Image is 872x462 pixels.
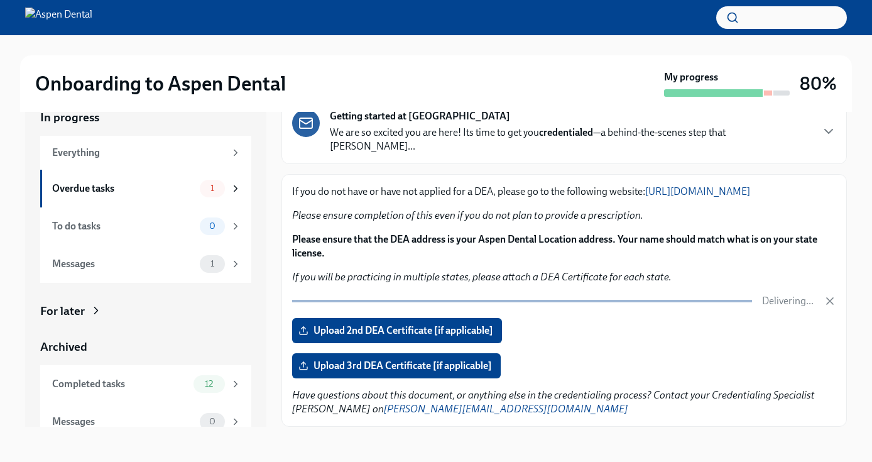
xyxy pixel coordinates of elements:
[292,233,817,259] strong: Please ensure that the DEA address is your Aspen Dental Location address. Your name should match ...
[52,377,188,391] div: Completed tasks
[35,71,286,96] h2: Onboarding to Aspen Dental
[800,72,837,95] h3: 80%
[645,185,750,197] a: [URL][DOMAIN_NAME]
[292,271,672,283] em: If you will be practicing in multiple states, please attach a DEA Certificate for each state.
[40,136,251,170] a: Everything
[40,339,251,355] a: Archived
[330,126,811,153] p: We are so excited you are here! Its time to get you —a behind-the-scenes step that [PERSON_NAME]...
[203,259,222,268] span: 1
[202,221,223,231] span: 0
[40,207,251,245] a: To do tasks0
[202,417,223,426] span: 0
[539,126,593,138] strong: credentialed
[292,318,502,343] label: Upload 2nd DEA Certificate [if applicable]
[203,184,222,193] span: 1
[52,182,195,195] div: Overdue tasks
[52,219,195,233] div: To do tasks
[762,294,814,308] p: Delivering...
[301,324,493,337] span: Upload 2nd DEA Certificate [if applicable]
[292,389,815,415] em: Have questions about this document, or anything else in the credentialing process? Contact your C...
[40,365,251,403] a: Completed tasks12
[40,170,251,207] a: Overdue tasks1
[301,360,492,372] span: Upload 3rd DEA Certificate [if applicable]
[40,109,251,126] a: In progress
[824,295,836,307] button: Cancel
[40,303,85,319] div: For later
[292,185,836,199] p: If you do not have or have not applied for a DEA, please go to the following website:
[197,379,221,388] span: 12
[25,8,92,28] img: Aspen Dental
[330,109,510,123] strong: Getting started at [GEOGRAPHIC_DATA]
[292,209,643,221] em: Please ensure completion of this even if you do not plan to provide a prescription.
[40,403,251,441] a: Messages0
[40,245,251,283] a: Messages1
[52,257,195,271] div: Messages
[664,70,718,84] strong: My progress
[40,303,251,319] a: For later
[384,403,628,415] a: [PERSON_NAME][EMAIL_ADDRESS][DOMAIN_NAME]
[292,353,501,378] label: Upload 3rd DEA Certificate [if applicable]
[52,146,225,160] div: Everything
[52,415,195,429] div: Messages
